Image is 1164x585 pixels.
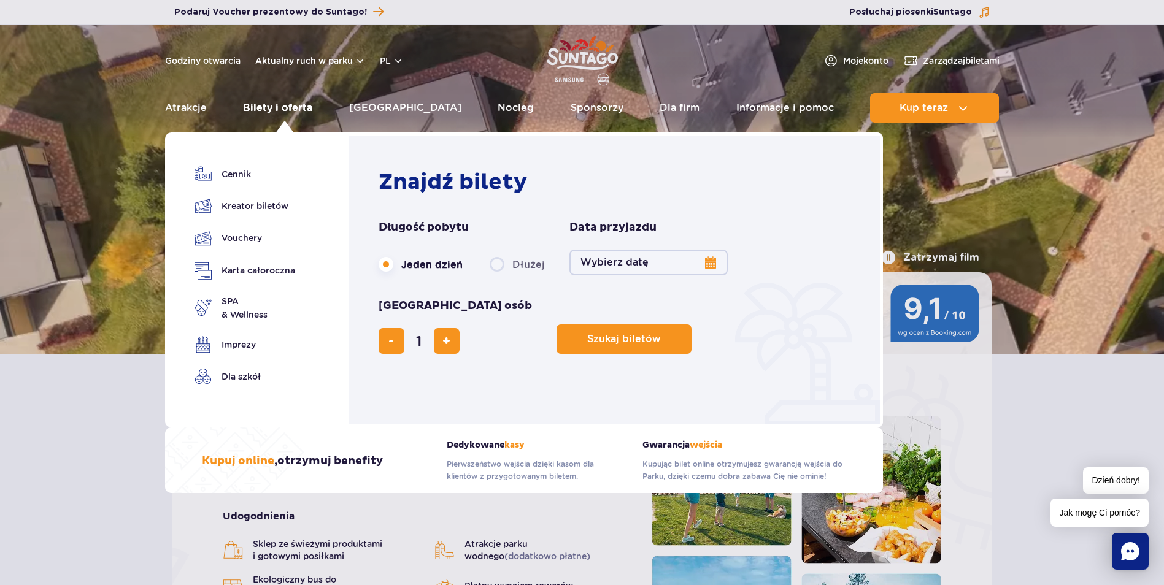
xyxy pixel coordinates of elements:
a: Nocleg [498,93,534,123]
a: Cennik [195,166,295,183]
button: pl [380,55,403,67]
label: Jeden dzień [379,251,463,277]
button: usuń bilet [379,328,404,354]
span: Dzień dobry! [1083,467,1149,494]
span: Moje konto [843,55,888,67]
label: Dłużej [490,251,545,277]
span: kasy [504,440,525,450]
span: Zarządzaj biletami [923,55,1000,67]
h3: , otrzymuj benefity [202,454,383,468]
strong: Dedykowane [447,440,624,450]
p: Pierwszeństwo wejścia dzięki kasom dla klientów z przygotowanym biletem. [447,458,624,483]
a: Vouchery [195,229,295,247]
span: wejścia [690,440,722,450]
div: Chat [1112,533,1149,570]
strong: Znajdź bilety [379,169,527,196]
a: Sponsorzy [571,93,623,123]
a: Imprezy [195,336,295,353]
a: Godziny otwarcia [165,55,241,67]
span: [GEOGRAPHIC_DATA] osób [379,299,532,313]
span: Kup teraz [900,102,948,113]
form: Planowanie wizyty w Park of Poland [379,220,857,354]
a: Bilety i oferta [243,93,312,123]
a: Mojekonto [823,53,888,68]
span: SPA & Wellness [222,294,268,321]
input: liczba biletów [404,326,434,356]
button: Wybierz datę [569,250,728,275]
span: Kupuj online [202,454,274,468]
button: Kup teraz [870,93,999,123]
button: Aktualny ruch w parku [255,56,365,66]
a: Informacje i pomoc [736,93,834,123]
a: [GEOGRAPHIC_DATA] [349,93,461,123]
strong: Gwarancja [642,440,846,450]
a: Dla szkół [195,368,295,385]
a: Dla firm [660,93,700,123]
a: Kreator biletów [195,197,295,215]
a: Zarządzajbiletami [903,53,1000,68]
span: Długość pobytu [379,220,469,235]
button: Szukaj biletów [557,324,692,354]
span: Jak mogę Ci pomóc? [1050,499,1149,527]
a: Karta całoroczna [195,262,295,280]
a: SPA& Wellness [195,294,295,321]
button: dodaj bilet [434,328,460,354]
span: Szukaj biletów [587,334,661,345]
p: Kupując bilet online otrzymujesz gwarancję wejścia do Parku, dzięki czemu dobra zabawa Cię nie om... [642,458,846,483]
a: Atrakcje [165,93,207,123]
span: Data przyjazdu [569,220,657,235]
